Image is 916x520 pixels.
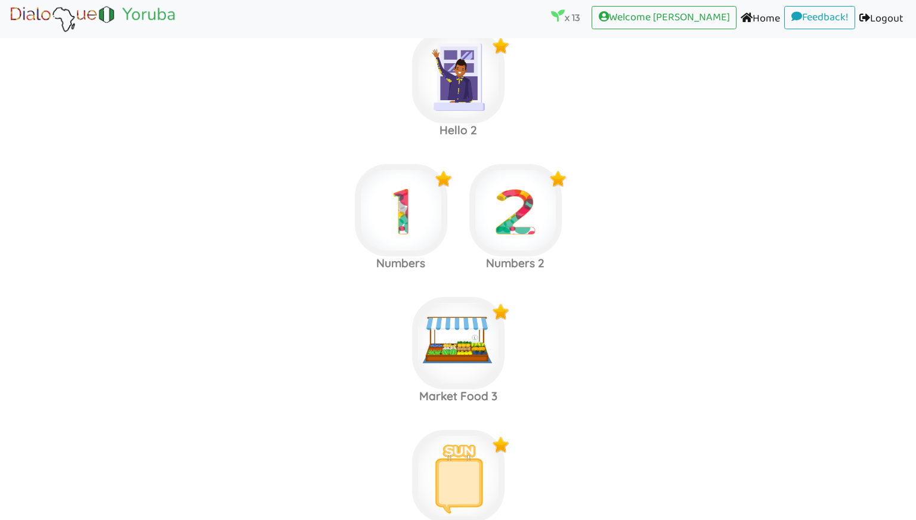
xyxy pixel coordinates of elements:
[458,256,572,270] h3: Numbers 2
[551,9,580,26] p: x 13
[401,389,515,403] h3: Market Food 3
[492,436,510,454] img: x9Y5jP2O4Z5kwAAAABJRU5ErkJggg==
[492,37,510,55] img: x9Y5jP2O4Z5kwAAAABJRU5ErkJggg==
[549,170,567,188] img: x9Y5jP2O4Z5kwAAAABJRU5ErkJggg==
[8,4,177,34] img: Brand
[784,6,855,30] a: Feedback!
[736,6,784,33] a: Home
[412,31,505,123] img: welcome-textile.9f7a6d7f.png
[435,170,453,188] img: x9Y5jP2O4Z5kwAAAABJRU5ErkJggg==
[855,6,908,33] a: Logout
[492,303,510,321] img: x9Y5jP2O4Z5kwAAAABJRU5ErkJggg==
[343,256,458,270] h3: Numbers
[355,164,447,256] img: one.e59f5082.png
[412,297,505,389] img: market.b6812ae9.png
[469,164,562,256] img: two.65ba2c54.png
[592,6,736,30] a: Welcome [PERSON_NAME]
[401,123,515,137] h3: Hello 2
